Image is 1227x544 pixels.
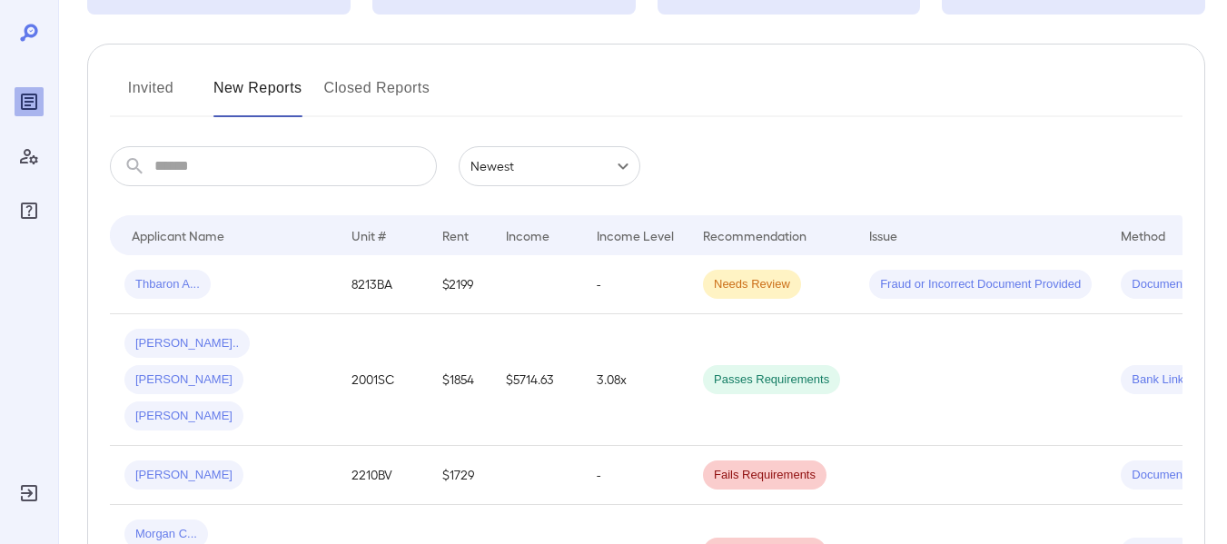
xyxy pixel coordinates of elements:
[491,314,582,446] td: $5714.63
[337,314,428,446] td: 2001SC
[351,224,386,246] div: Unit #
[459,146,640,186] div: Newest
[869,276,1092,293] span: Fraud or Incorrect Document Provided
[428,255,491,314] td: $2199
[442,224,471,246] div: Rent
[703,224,806,246] div: Recommendation
[428,314,491,446] td: $1854
[124,371,243,389] span: [PERSON_NAME]
[124,335,250,352] span: [PERSON_NAME]..
[132,224,224,246] div: Applicant Name
[213,74,302,117] button: New Reports
[506,224,549,246] div: Income
[582,255,688,314] td: -
[703,467,826,484] span: Fails Requirements
[582,314,688,446] td: 3.08x
[428,446,491,505] td: $1729
[124,276,211,293] span: Thbaron A...
[703,371,840,389] span: Passes Requirements
[110,74,192,117] button: Invited
[15,196,44,225] div: FAQ
[124,467,243,484] span: [PERSON_NAME]
[15,479,44,508] div: Log Out
[703,276,801,293] span: Needs Review
[124,408,243,425] span: [PERSON_NAME]
[1121,371,1194,389] span: Bank Link
[597,224,674,246] div: Income Level
[15,87,44,116] div: Reports
[15,142,44,171] div: Manage Users
[324,74,430,117] button: Closed Reports
[869,224,898,246] div: Issue
[337,446,428,505] td: 2210BV
[1121,224,1165,246] div: Method
[337,255,428,314] td: 8213BA
[582,446,688,505] td: -
[124,526,208,543] span: Morgan C...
